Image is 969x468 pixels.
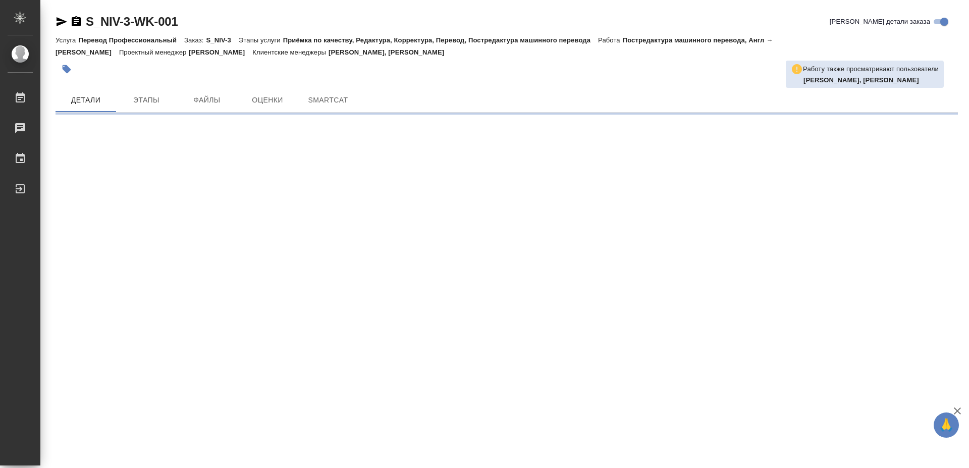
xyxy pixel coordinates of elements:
p: [PERSON_NAME] [189,48,252,56]
p: Заказ: [184,36,206,44]
button: Скопировать ссылку [70,16,82,28]
button: Добавить тэг [56,58,78,80]
p: Этапы услуги [239,36,283,44]
p: Услуга [56,36,78,44]
span: 🙏 [938,414,955,436]
span: Файлы [183,94,231,107]
p: Проектный менеджер [119,48,189,56]
span: Детали [62,94,110,107]
button: Скопировать ссылку для ЯМессенджера [56,16,68,28]
p: Приёмка по качеству, Редактура, Корректура, Перевод, Постредактура машинного перевода [283,36,598,44]
p: [PERSON_NAME], [PERSON_NAME] [329,48,452,56]
a: S_NIV-3-WK-001 [86,15,178,28]
p: S_NIV-3 [206,36,239,44]
b: [PERSON_NAME], [PERSON_NAME] [803,76,919,84]
p: Кушниров Алексей, Мангул Анна [803,75,939,85]
span: SmartCat [304,94,352,107]
span: [PERSON_NAME] детали заказа [830,17,930,27]
p: Работу также просматривают пользователи [803,64,939,74]
span: Оценки [243,94,292,107]
p: Перевод Профессиональный [78,36,184,44]
p: Работа [598,36,623,44]
p: Клиентские менеджеры [252,48,329,56]
span: Этапы [122,94,171,107]
button: 🙏 [934,412,959,438]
